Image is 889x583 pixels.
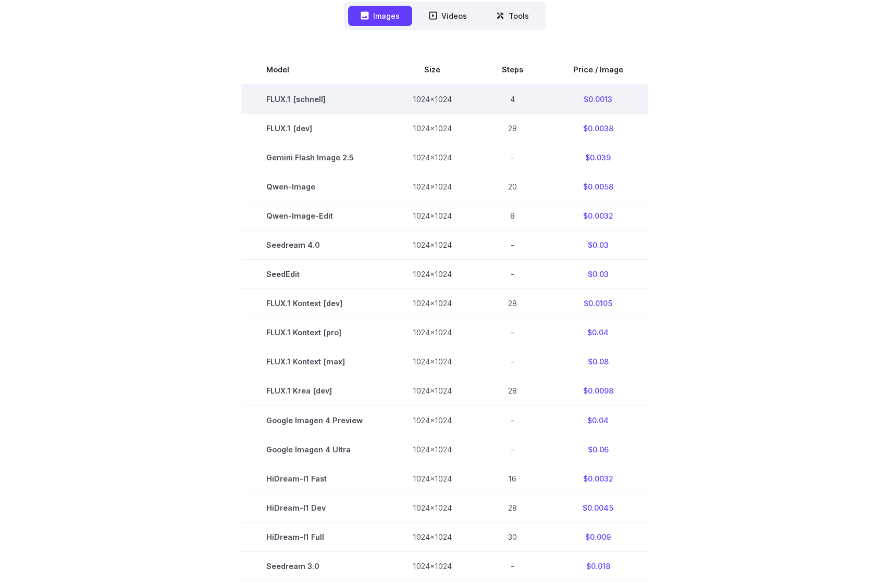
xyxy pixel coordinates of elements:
[477,405,548,435] td: -
[388,522,477,551] td: 1024x1024
[477,376,548,405] td: 28
[477,201,548,231] td: 8
[388,201,477,231] td: 1024x1024
[241,231,388,260] td: Seedream 4.0
[241,376,388,405] td: FLUX.1 Krea [dev]
[548,551,648,580] td: $0.018
[388,55,477,84] th: Size
[477,172,548,201] td: 20
[388,347,477,376] td: 1024x1024
[548,522,648,551] td: $0.009
[388,435,477,464] td: 1024x1024
[388,289,477,318] td: 1024x1024
[388,84,477,114] td: 1024x1024
[477,347,548,376] td: -
[548,347,648,376] td: $0.08
[241,172,388,201] td: Qwen-Image
[266,151,363,163] span: Gemini Flash Image 2.5
[477,143,548,172] td: -
[416,6,479,26] button: Videos
[548,405,648,435] td: $0.04
[241,55,388,84] th: Model
[241,347,388,376] td: FLUX.1 Kontext [max]
[241,114,388,143] td: FLUX.1 [dev]
[477,55,548,84] th: Steps
[388,143,477,172] td: 1024x1024
[477,493,548,522] td: 28
[241,260,388,289] td: SeedEdit
[484,6,541,26] button: Tools
[241,405,388,435] td: Google Imagen 4 Preview
[548,289,648,318] td: $0.0105
[388,172,477,201] td: 1024x1024
[477,260,548,289] td: -
[388,405,477,435] td: 1024x1024
[548,435,648,464] td: $0.06
[477,522,548,551] td: 30
[548,172,648,201] td: $0.0058
[548,260,648,289] td: $0.03
[241,464,388,493] td: HiDream-I1 Fast
[388,376,477,405] td: 1024x1024
[477,84,548,114] td: 4
[548,376,648,405] td: $0.0098
[388,318,477,347] td: 1024x1024
[388,114,477,143] td: 1024x1024
[241,522,388,551] td: HiDream-I1 Full
[388,464,477,493] td: 1024x1024
[548,231,648,260] td: $0.03
[348,6,412,26] button: Images
[548,318,648,347] td: $0.04
[548,201,648,231] td: $0.0032
[477,464,548,493] td: 16
[388,551,477,580] td: 1024x1024
[241,318,388,347] td: FLUX.1 Kontext [pro]
[548,143,648,172] td: $0.039
[388,231,477,260] td: 1024x1024
[388,260,477,289] td: 1024x1024
[548,84,648,114] td: $0.0013
[477,114,548,143] td: 28
[477,318,548,347] td: -
[548,55,648,84] th: Price / Image
[241,201,388,231] td: Qwen-Image-Edit
[477,231,548,260] td: -
[241,551,388,580] td: Seedream 3.0
[548,493,648,522] td: $0.0045
[477,289,548,318] td: 28
[241,289,388,318] td: FLUX.1 Kontext [dev]
[477,435,548,464] td: -
[548,464,648,493] td: $0.0032
[241,493,388,522] td: HiDream-I1 Dev
[548,114,648,143] td: $0.0038
[241,84,388,114] td: FLUX.1 [schnell]
[477,551,548,580] td: -
[388,493,477,522] td: 1024x1024
[241,435,388,464] td: Google Imagen 4 Ultra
